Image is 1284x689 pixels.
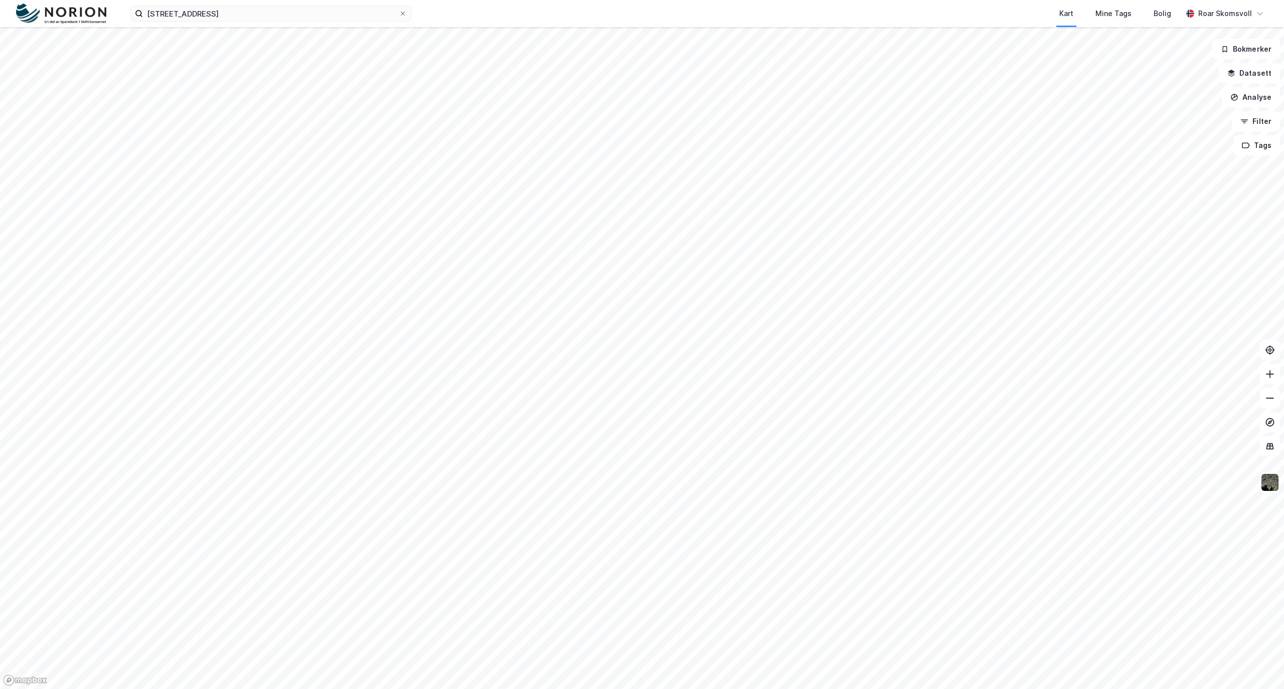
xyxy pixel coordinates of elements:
[1219,63,1280,83] button: Datasett
[1232,111,1280,131] button: Filter
[1234,641,1284,689] iframe: Chat Widget
[3,674,47,686] a: Mapbox homepage
[1222,87,1280,107] button: Analyse
[1233,135,1280,155] button: Tags
[143,6,399,21] input: Søk på adresse, matrikkel, gårdeiere, leietakere eller personer
[1095,8,1132,20] div: Mine Tags
[1154,8,1171,20] div: Bolig
[16,4,106,24] img: norion-logo.80e7a08dc31c2e691866.png
[1212,39,1280,59] button: Bokmerker
[1260,473,1279,492] img: 9k=
[1059,8,1073,20] div: Kart
[1198,8,1252,20] div: Roar Skomsvoll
